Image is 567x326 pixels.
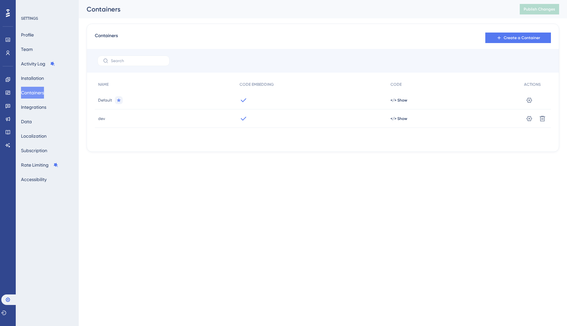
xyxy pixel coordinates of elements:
[98,82,109,87] span: NAME
[21,159,58,171] button: Rate Limiting
[21,130,47,142] button: Localization
[95,32,118,44] span: Containers
[390,116,407,121] button: </> Show
[485,33,551,43] button: Create a Container
[21,101,46,113] button: Integrations
[98,116,105,121] span: dev
[21,16,74,21] div: SETTINGS
[520,4,559,14] button: Publish Changes
[390,82,402,87] span: CODE
[240,82,274,87] span: CODE EMBEDDING
[21,72,44,84] button: Installation
[21,43,33,55] button: Team
[524,82,541,87] span: ACTIONS
[21,174,47,185] button: Accessibility
[524,7,555,12] span: Publish Changes
[21,145,47,156] button: Subscription
[390,98,407,103] button: </> Show
[87,5,503,14] div: Containers
[21,58,55,70] button: Activity Log
[111,58,164,63] input: Search
[21,29,34,41] button: Profile
[98,98,112,103] span: Default
[504,35,540,40] span: Create a Container
[21,116,32,128] button: Data
[21,87,44,99] button: Containers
